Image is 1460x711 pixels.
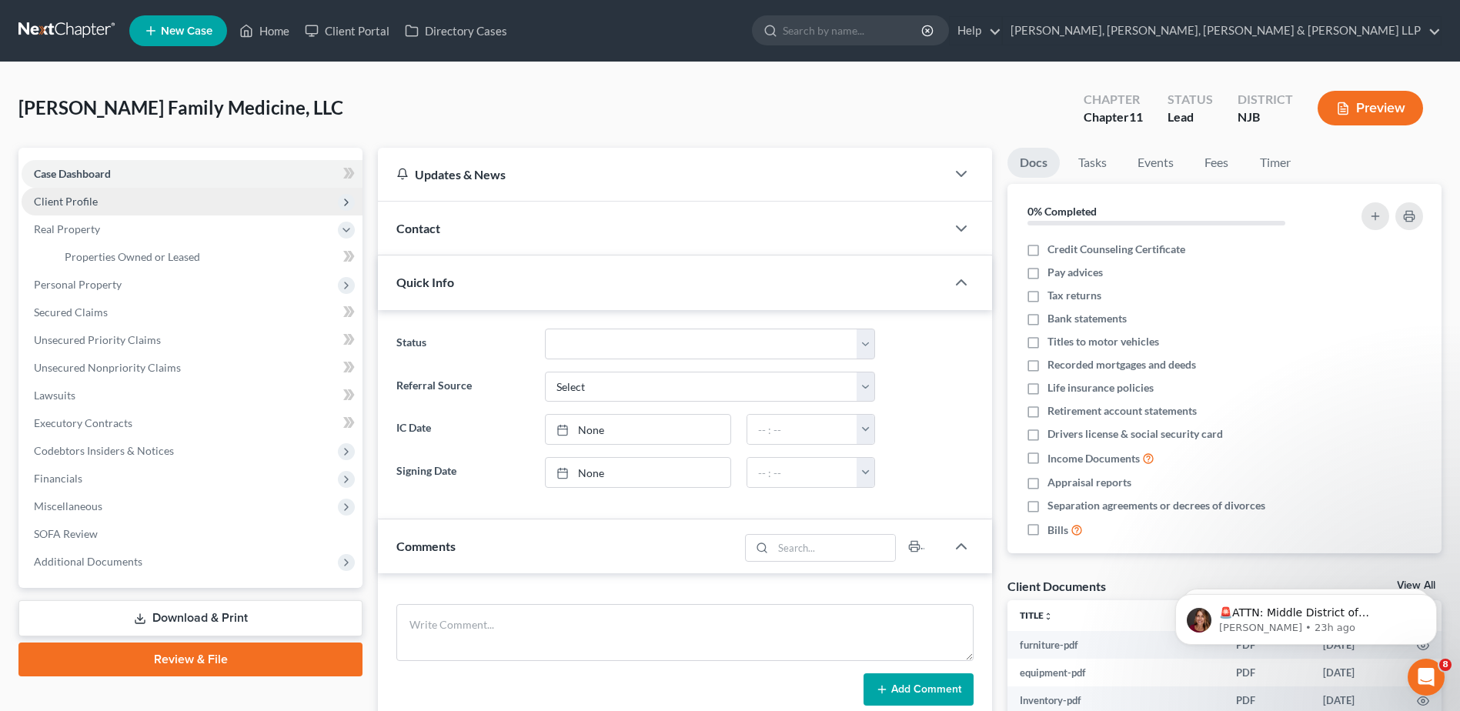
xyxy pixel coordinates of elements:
a: Review & File [18,643,362,676]
span: Properties Owned or Leased [65,250,200,263]
i: unfold_more [1044,612,1053,621]
div: Status [1168,91,1213,108]
span: Lawsuits [34,389,75,402]
span: Recorded mortgages and deeds [1047,357,1196,372]
iframe: Intercom notifications message [1152,562,1460,669]
a: Lawsuits [22,382,362,409]
div: Client Documents [1007,578,1106,594]
a: SOFA Review [22,520,362,548]
input: -- : -- [747,458,857,487]
span: 11 [1129,109,1143,124]
a: None [546,415,730,444]
span: Pay advices [1047,265,1103,280]
a: None [546,458,730,487]
span: Unsecured Nonpriority Claims [34,361,181,374]
label: Signing Date [389,457,536,488]
span: Life insurance policies [1047,380,1154,396]
td: PDF [1224,659,1311,686]
span: Client Profile [34,195,98,208]
a: Home [232,17,297,45]
input: Search... [773,535,895,561]
input: -- : -- [747,415,857,444]
span: Quick Info [396,275,454,289]
td: furniture-pdf [1007,631,1224,659]
div: Updates & News [396,166,927,182]
span: Executory Contracts [34,416,132,429]
div: Lead [1168,108,1213,126]
a: Fees [1192,148,1241,178]
a: Docs [1007,148,1060,178]
a: Properties Owned or Leased [52,243,362,271]
div: Chapter [1084,108,1143,126]
span: 8 [1439,659,1452,671]
div: Chapter [1084,91,1143,108]
span: Financials [34,472,82,485]
td: equipment-pdf [1007,659,1224,686]
td: [DATE] [1311,659,1405,686]
a: Timer [1248,148,1303,178]
a: Unsecured Nonpriority Claims [22,354,362,382]
span: SOFA Review [34,527,98,540]
a: Executory Contracts [22,409,362,437]
span: Separation agreements or decrees of divorces [1047,498,1265,513]
span: Case Dashboard [34,167,111,180]
a: Events [1125,148,1186,178]
a: Tasks [1066,148,1119,178]
a: [PERSON_NAME], [PERSON_NAME], [PERSON_NAME] & [PERSON_NAME] LLP [1003,17,1441,45]
a: Client Portal [297,17,397,45]
span: Bills [1047,522,1068,538]
span: [PERSON_NAME] Family Medicine, LLC [18,96,343,118]
iframe: Intercom live chat [1408,659,1445,696]
span: Income Documents [1047,451,1140,466]
input: Search by name... [783,16,924,45]
span: Additional Documents [34,555,142,568]
a: Secured Claims [22,299,362,326]
span: Unsecured Priority Claims [34,333,161,346]
div: District [1238,91,1293,108]
span: Appraisal reports [1047,475,1131,490]
span: Titles to motor vehicles [1047,334,1159,349]
span: Secured Claims [34,305,108,319]
a: Titleunfold_more [1020,609,1053,621]
span: Retirement account statements [1047,403,1197,419]
span: Tax returns [1047,288,1101,303]
a: Download & Print [18,600,362,636]
a: Help [950,17,1001,45]
strong: 0% Completed [1027,205,1097,218]
span: Codebtors Insiders & Notices [34,444,174,457]
button: Add Comment [864,673,974,706]
span: Personal Property [34,278,122,291]
span: Comments [396,539,456,553]
button: Preview [1318,91,1423,125]
span: Contact [396,221,440,235]
label: Status [389,329,536,359]
span: Miscellaneous [34,499,102,512]
a: Unsecured Priority Claims [22,326,362,354]
label: Referral Source [389,372,536,402]
span: Credit Counseling Certificate [1047,242,1185,257]
span: New Case [161,25,212,37]
span: Bank statements [1047,311,1127,326]
a: Case Dashboard [22,160,362,188]
span: Drivers license & social security card [1047,426,1223,442]
div: NJB [1238,108,1293,126]
a: Directory Cases [397,17,515,45]
label: IC Date [389,414,536,445]
span: Real Property [34,222,100,235]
